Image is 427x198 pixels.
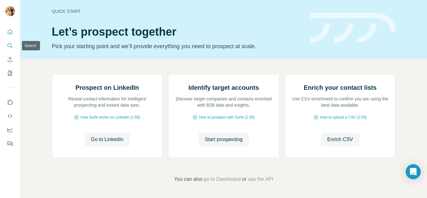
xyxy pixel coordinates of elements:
button: go to Dashboard [204,175,241,183]
img: Avatar [5,6,15,16]
button: use the API [248,175,273,183]
span: or [242,175,246,183]
button: Quick start [5,26,15,38]
button: My lists [5,68,15,79]
button: Dashboard [5,124,15,135]
span: How to upload a CSV (2:59) [320,114,366,120]
button: Search [5,40,15,51]
h2: Prospect on LinkedIn [75,83,139,92]
div: Quick start [52,8,303,14]
span: Start prospecting [205,136,243,143]
button: Use Surfe API [5,110,15,122]
img: banner [310,13,396,43]
button: Go to LinkedIn [85,133,130,146]
button: Enrich CSV [321,133,359,146]
span: Enrich CSV [327,136,353,143]
p: Discover target companies and contacts enriched with B2B data and insights. [175,96,273,108]
span: How Surfe works on LinkedIn (1:58) [80,114,140,120]
span: You can also [174,175,203,183]
h2: Identify target accounts [188,83,259,92]
div: Open Intercom Messenger [406,164,421,179]
span: Go to LinkedIn [91,136,123,143]
p: Pick your starting point and we’ll provide everything you need to prospect at scale. [52,42,303,51]
p: Reveal contact information for intelligent prospecting and instant data sync. [58,96,156,108]
span: How to prospect with Surfe (1:30) [199,114,254,120]
button: Use Surfe on LinkedIn [5,97,15,108]
p: Use CSV enrichment to confirm you are using the best data available. [291,96,389,108]
h2: Enrich your contact lists [304,83,376,92]
button: Start prospecting [198,133,249,146]
h1: Let’s prospect together [52,26,303,38]
button: Enrich CSV [5,54,15,65]
button: Feedback [5,138,15,149]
